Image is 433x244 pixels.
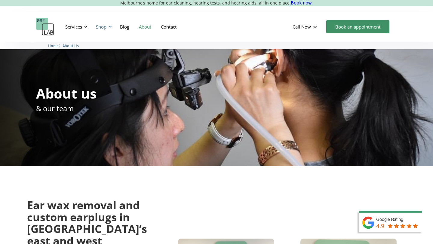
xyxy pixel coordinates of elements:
[36,87,97,100] h1: About us
[36,18,54,36] a: home
[63,44,79,48] span: About Us
[156,18,181,35] a: Contact
[96,24,106,30] div: Shop
[326,20,389,33] a: Book an appointment
[48,44,59,48] span: Home
[48,43,63,49] li: 〉
[115,18,134,35] a: Blog
[288,18,323,36] div: Call Now
[65,24,82,30] div: Services
[48,43,59,48] a: Home
[63,43,79,48] a: About Us
[293,24,311,30] div: Call Now
[36,103,74,114] p: & our team
[92,18,114,36] div: Shop
[134,18,156,35] a: About
[62,18,89,36] div: Services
